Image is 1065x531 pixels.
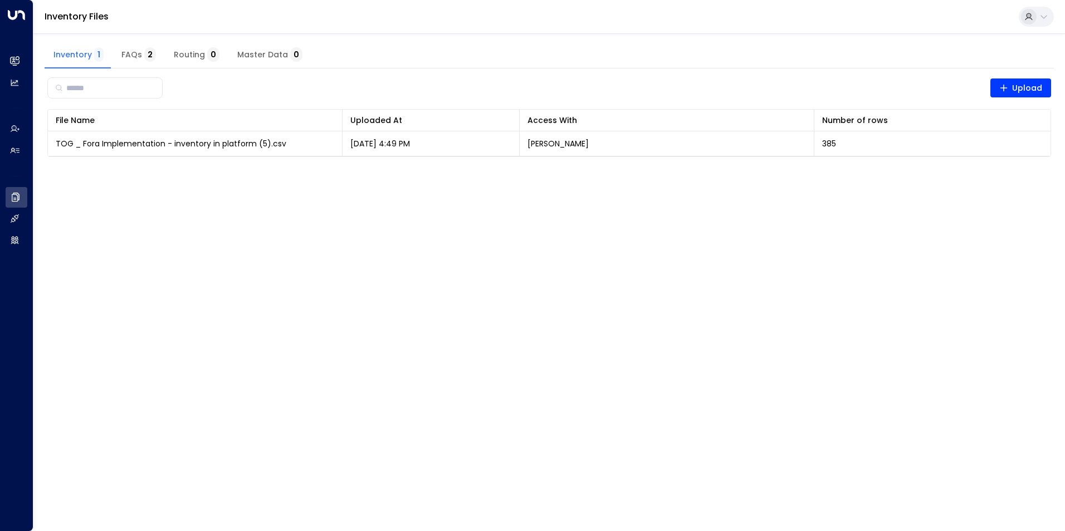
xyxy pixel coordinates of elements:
span: 0 [290,47,302,62]
span: Routing [174,50,219,60]
span: Upload [999,81,1043,95]
span: Inventory [53,50,104,60]
div: File Name [56,114,95,127]
span: 1 [94,47,104,62]
div: Access With [527,114,806,127]
p: [PERSON_NAME] [527,138,589,149]
span: TOG _ Fora Implementation - inventory in platform (5).csv [56,138,286,149]
div: Number of rows [822,114,888,127]
span: 385 [822,138,836,149]
div: Uploaded At [350,114,511,127]
div: Number of rows [822,114,1043,127]
span: FAQs [121,50,156,60]
div: Uploaded At [350,114,402,127]
span: 0 [207,47,219,62]
button: Upload [990,78,1052,97]
div: File Name [56,114,334,127]
p: [DATE] 4:49 PM [350,138,410,149]
span: 2 [144,47,156,62]
span: Master Data [237,50,302,60]
a: Inventory Files [45,10,109,23]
